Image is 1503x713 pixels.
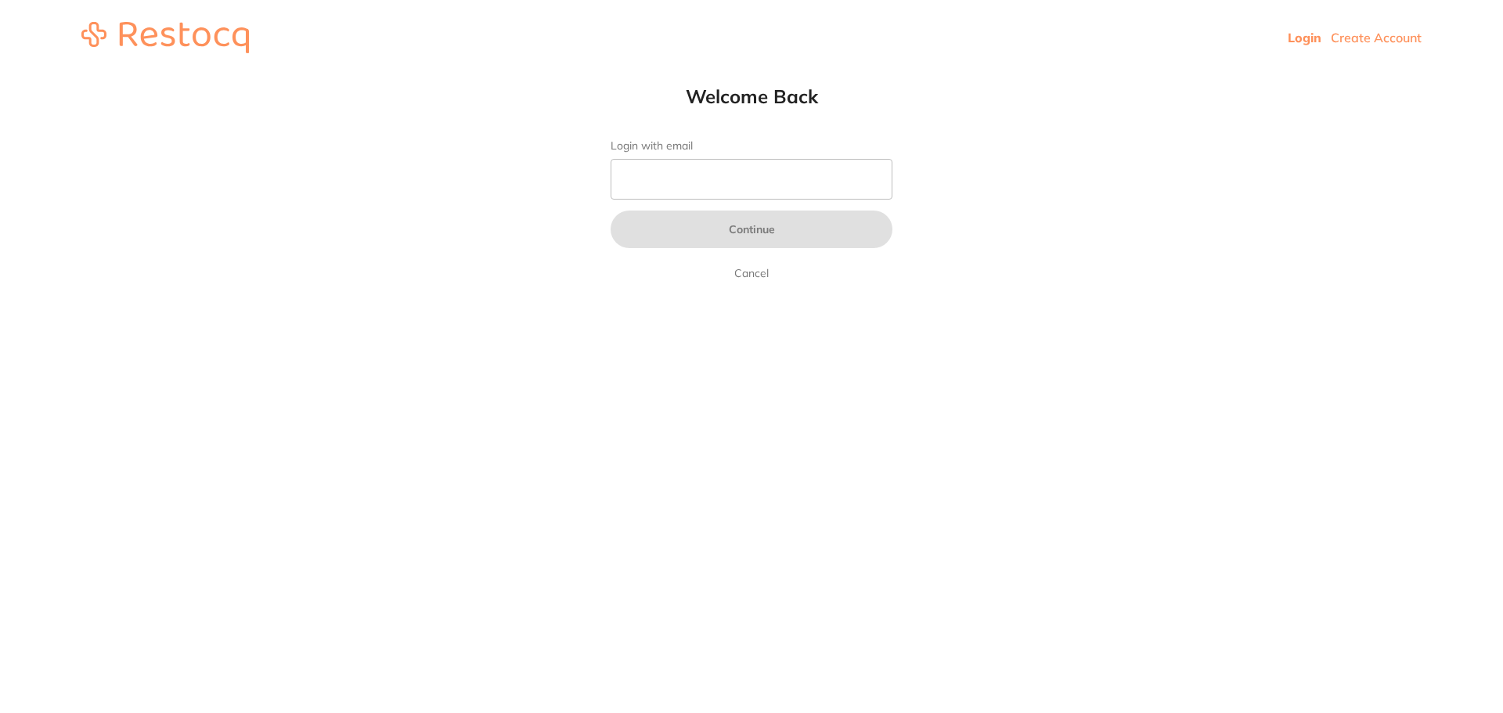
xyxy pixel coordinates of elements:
a: Create Account [1331,30,1422,45]
img: restocq_logo.svg [81,22,249,53]
button: Continue [611,211,892,248]
a: Cancel [731,264,772,283]
label: Login with email [611,139,892,153]
a: Login [1288,30,1321,45]
h1: Welcome Back [579,85,924,108]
